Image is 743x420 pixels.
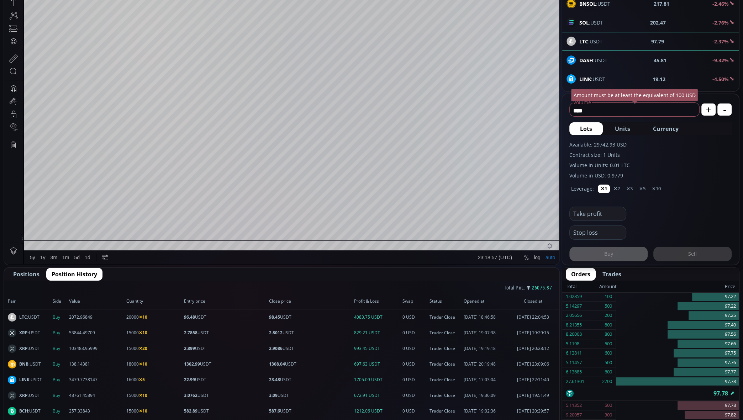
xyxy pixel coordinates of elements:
div: 1h [33,16,44,23]
b: BNSOL [579,0,596,7]
span: :USDT [19,377,42,383]
span: :USDT [19,330,40,336]
span: Trader Close [430,392,462,399]
div: 97.22 [616,302,739,311]
span: :USDT [19,408,41,414]
div: Price [617,282,735,291]
b: -2.76% [712,19,729,26]
div: 27.61301 [566,377,584,386]
span: :USDT [579,57,607,64]
span: 15000 [126,330,181,336]
b: 23.48 [269,377,280,383]
span: Position History [52,270,97,278]
span: USDT [269,392,352,399]
div: 3m [46,312,53,317]
div: 5.14297 [566,302,582,311]
span: :USDT [19,392,40,399]
b: DASH [579,57,593,64]
span: Value [69,298,124,304]
span: Status [430,298,462,304]
div: 97.56 [616,330,739,339]
span: Quantity [126,298,181,304]
button: ✕5 [636,185,648,193]
div: 1y [36,312,41,317]
span: [DATE] 19:36:09 [464,392,508,399]
div: 97.77 [616,367,739,377]
div: 500 [605,358,612,367]
span: 1212.06 USDT [354,408,400,414]
b: BNB [19,361,28,367]
span: 15000 [126,392,181,399]
button: ✕1 [598,185,610,193]
span: 138.14381 [69,361,124,367]
span: 15000 [126,408,181,414]
span: USDT [184,361,267,367]
div: 500 [605,302,612,311]
span: USDT [184,314,267,320]
span: Buy [53,377,67,383]
span: Trader Close [430,361,462,367]
span: [DATE] 19:51:49 [511,392,555,399]
button: Positions [8,268,45,281]
div: Total [566,282,599,291]
div: L [121,17,123,23]
span: USDT [184,377,267,383]
span: Closed at [511,298,555,304]
div: 2.502K [41,26,56,31]
label: Volume in USD: 0.9779 [569,172,732,179]
span: [DATE] 20:28:12 [511,345,555,352]
span: 1705.09 USDT [354,377,400,383]
span: 672.91 USDT [354,392,400,399]
div: Toggle Log Scale [527,308,539,321]
div: 2700 [602,377,612,386]
span: [DATE] 23:09:06 [511,361,555,367]
span: 993.45 USDT [354,345,400,352]
span: :USDT [19,361,41,367]
button: Position History [46,268,102,281]
div: 97.78 [562,386,739,400]
div: 600 [605,367,612,377]
b: 96.48 [184,314,195,320]
button: 23:18:57 (UTC) [471,308,510,321]
b: -9.32% [712,57,729,64]
span: 0 USD [402,408,427,414]
div: 600 [605,349,612,358]
div: Total PnL: [4,281,559,293]
b: -2.46% [712,0,729,7]
label: Contract size: 1 Units [569,151,732,159]
span: [DATE] 17:03:04 [464,377,508,383]
b: 2.7858 [184,330,197,336]
span: Trades [602,270,621,278]
button: Currency [642,122,689,135]
b: XRP [19,392,28,398]
b: 587.6 [269,408,280,414]
div: 1.02859 [566,292,582,301]
div: LTC [23,16,33,23]
div: 97.63 [123,17,135,23]
b: ✕10 [139,408,147,414]
span: 0 USD [402,314,427,320]
span: 257.33843 [69,408,124,414]
b: 3.0762 [184,392,197,398]
b: 2.899 [184,345,195,351]
span: 0 USD [402,330,427,336]
span: Buy [53,345,67,352]
div: 97.78 [616,401,739,410]
div: Volume [23,26,38,31]
b: 2.8012 [269,330,283,336]
span: 16000 [126,377,181,383]
b: -4.50% [712,76,729,83]
span: Units [615,124,630,133]
span: USDT [269,345,352,352]
div: 97.66 [616,339,739,349]
div: 6.13811 [566,349,582,358]
span: Swap [402,298,427,304]
div: 1 h [60,4,65,10]
span: USDT [269,330,352,336]
div: 8.21355 [566,320,582,330]
span: USDT [184,345,267,352]
b: XRP [19,330,28,336]
div: 97.40 [616,320,739,330]
div: 97.82 [616,410,739,420]
div:  [6,95,12,102]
